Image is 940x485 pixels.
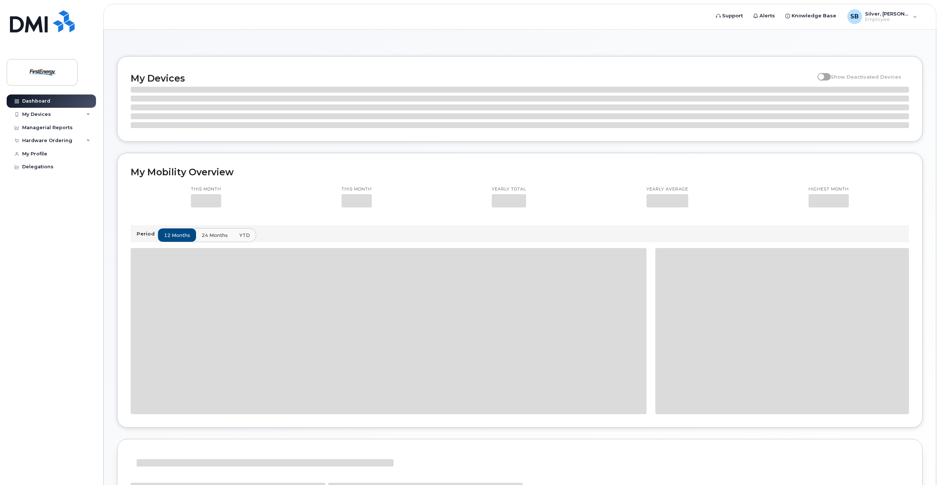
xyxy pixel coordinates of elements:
[809,186,849,192] p: Highest month
[191,186,221,192] p: This month
[202,232,228,239] span: 24 months
[131,73,814,84] h2: My Devices
[646,186,688,192] p: Yearly average
[817,70,823,76] input: Show Deactivated Devices
[831,74,901,80] span: Show Deactivated Devices
[137,230,158,237] p: Period
[342,186,372,192] p: This month
[492,186,526,192] p: Yearly total
[131,166,909,178] h2: My Mobility Overview
[239,232,250,239] span: YTD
